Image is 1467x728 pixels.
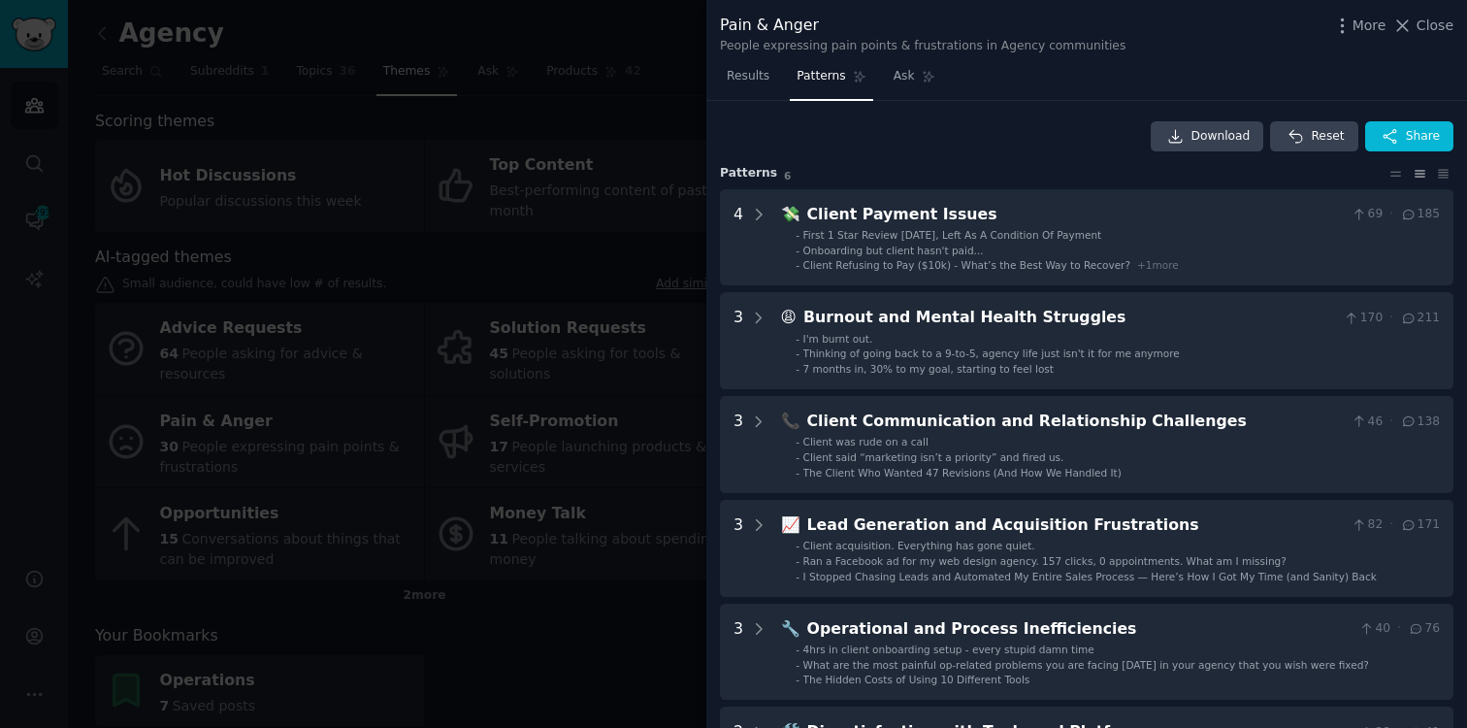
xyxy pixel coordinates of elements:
[1389,516,1393,534] span: ·
[803,259,1130,271] span: Client Refusing to Pay ($10k) - What’s the Best Way to Recover?
[733,513,743,583] div: 3
[803,540,1035,551] span: Client acquisition. Everything has gone quiet.
[720,14,1125,38] div: Pain & Anger
[1392,16,1453,36] button: Close
[1191,128,1251,146] span: Download
[807,513,1345,538] div: Lead Generation and Acquisition Frustrations
[781,515,800,534] span: 📈
[796,658,799,672] div: -
[796,435,799,448] div: -
[803,333,873,345] span: I'm burnt out.
[1353,16,1386,36] span: More
[1389,206,1393,223] span: ·
[796,362,799,376] div: -
[796,244,799,257] div: -
[1397,620,1401,638] span: ·
[781,619,800,638] span: 🔧
[1343,310,1383,327] span: 170
[781,308,797,326] span: 😩
[887,61,942,101] a: Ask
[1408,620,1440,638] span: 76
[796,466,799,480] div: -
[1351,516,1383,534] span: 82
[803,571,1377,582] span: I Stopped Chasing Leads and Automated My Entire Sales Process — Here’s How I Got My Time (and San...
[807,203,1345,227] div: Client Payment Issues
[1270,121,1357,152] button: Reset
[1137,259,1179,271] span: + 1 more
[733,306,743,376] div: 3
[1358,620,1390,638] span: 40
[720,165,777,182] span: Pattern s
[733,617,743,687] div: 3
[803,451,1064,463] span: Client said “marketing isn’t a priority” and fired us.
[803,555,1287,567] span: Ran a Facebook ad for my web design agency. 157 clicks, 0 appointments. What am I missing?
[727,68,769,85] span: Results
[1365,121,1453,152] button: Share
[720,61,776,101] a: Results
[803,659,1369,671] span: What are the most painful op-related problems you are facing [DATE] in your agency that you wish ...
[803,363,1054,375] span: 7 months in, 30% to my goal, starting to feel lost
[796,643,799,656] div: -
[1311,128,1344,146] span: Reset
[803,306,1336,330] div: Burnout and Mental Health Struggles
[803,229,1102,241] span: First 1 Star Review [DATE], Left As A Condition Of Payment
[1351,206,1383,223] span: 69
[784,170,791,182] span: 6
[796,332,799,346] div: -
[1400,206,1440,223] span: 185
[1351,414,1383,431] span: 46
[733,410,743,480] div: 3
[796,258,799,272] div: -
[781,205,800,223] span: 💸
[796,539,799,552] div: -
[797,68,845,85] span: Patterns
[803,245,984,256] span: Onboarding but client hasn't paid...
[1406,128,1440,146] span: Share
[803,644,1094,655] span: 4hrs in client onboarding setup - every stupid damn time
[796,673,799,686] div: -
[1389,414,1393,431] span: ·
[796,554,799,568] div: -
[803,436,929,447] span: Client was rude on a call
[1400,516,1440,534] span: 171
[1389,310,1393,327] span: ·
[1400,310,1440,327] span: 211
[894,68,915,85] span: Ask
[796,347,799,360] div: -
[803,674,1030,685] span: The Hidden Costs of Using 10 Different Tools
[803,467,1122,479] span: The Client Who Wanted 47 Revisions (And How We Handled It)
[807,410,1345,434] div: Client Communication and Relationship Challenges
[720,38,1125,55] div: People expressing pain points & frustrations in Agency communities
[796,228,799,242] div: -
[1151,121,1264,152] a: Download
[1417,16,1453,36] span: Close
[796,570,799,583] div: -
[803,347,1180,359] span: Thinking of going back to a 9-to-5, agency life just isn't it for me anymore
[1332,16,1386,36] button: More
[1400,414,1440,431] span: 138
[796,450,799,464] div: -
[807,617,1352,642] div: Operational and Process Inefficiencies
[790,61,872,101] a: Patterns
[781,412,800,430] span: 📞
[733,203,743,273] div: 4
